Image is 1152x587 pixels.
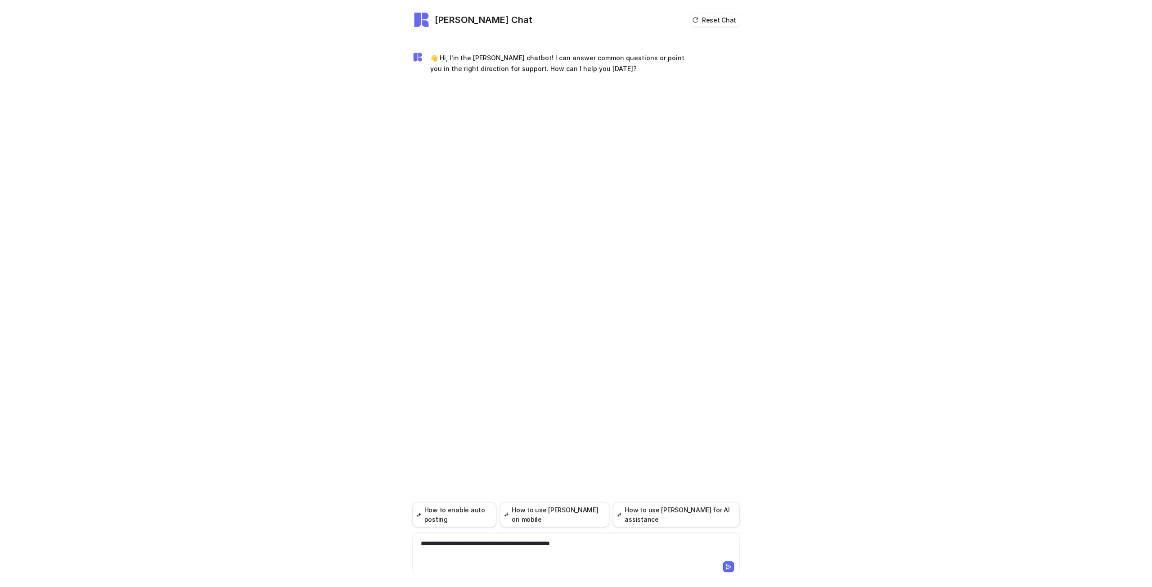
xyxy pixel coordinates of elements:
[435,13,532,26] h2: [PERSON_NAME] Chat
[613,502,740,527] button: How to use [PERSON_NAME] for AI assistance
[412,52,423,63] img: Widget
[689,13,740,27] button: Reset Chat
[500,502,609,527] button: How to use [PERSON_NAME] on mobile
[412,11,430,29] img: Widget
[412,502,496,527] button: How to enable auto posting
[430,53,693,74] p: 👋 Hi, I'm the [PERSON_NAME] chatbot! I can answer common questions or point you in the right dire...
